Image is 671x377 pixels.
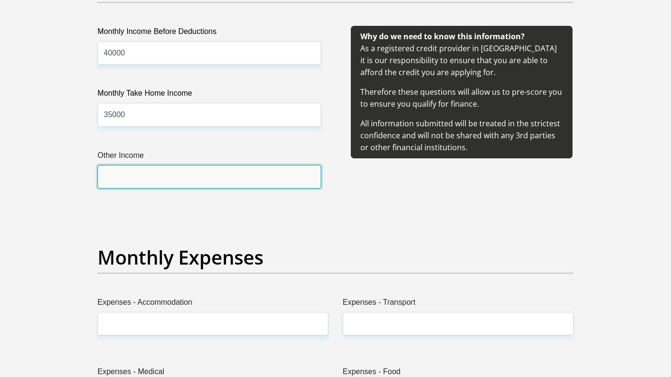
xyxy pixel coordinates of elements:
[97,103,321,126] input: Monthly Take Home Income
[97,41,321,65] input: Monthly Income Before Deductions
[360,31,562,153] span: As a registered credit provider in [GEOGRAPHIC_DATA] it is our responsibility to ensure that you ...
[97,88,321,103] label: Monthly Take Home Income
[97,297,328,312] label: Expenses - Accommodation
[97,165,321,188] input: Other Income
[97,26,321,41] label: Monthly Income Before Deductions
[97,150,321,165] label: Other Income
[360,31,525,42] b: Why do we need to know this information?
[343,312,574,335] input: Expenses - Transport
[97,246,574,269] h2: Monthly Expenses
[97,312,328,335] input: Expenses - Accommodation
[343,297,574,312] label: Expenses - Transport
